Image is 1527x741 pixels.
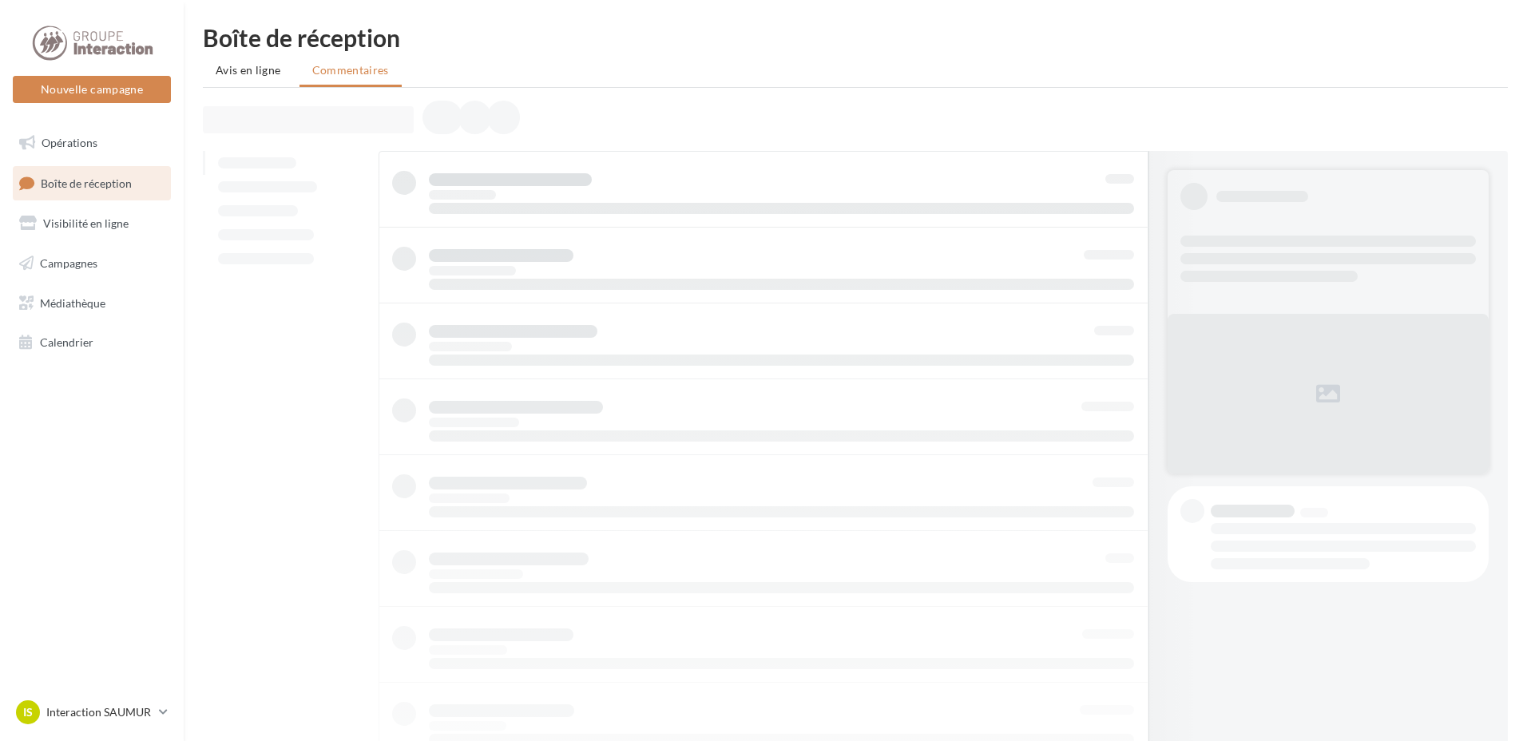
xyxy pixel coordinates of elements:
[40,256,97,270] span: Campagnes
[46,704,153,720] p: Interaction SAUMUR
[10,287,174,320] a: Médiathèque
[13,76,171,103] button: Nouvelle campagne
[10,166,174,200] a: Boîte de réception
[23,704,33,720] span: IS
[10,207,174,240] a: Visibilité en ligne
[216,62,281,78] span: Avis en ligne
[40,295,105,309] span: Médiathèque
[203,26,1508,50] div: Boîte de réception
[10,126,174,160] a: Opérations
[13,697,171,727] a: IS Interaction SAUMUR
[10,247,174,280] a: Campagnes
[42,136,97,149] span: Opérations
[43,216,129,230] span: Visibilité en ligne
[41,176,132,189] span: Boîte de réception
[10,326,174,359] a: Calendrier
[40,335,93,349] span: Calendrier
